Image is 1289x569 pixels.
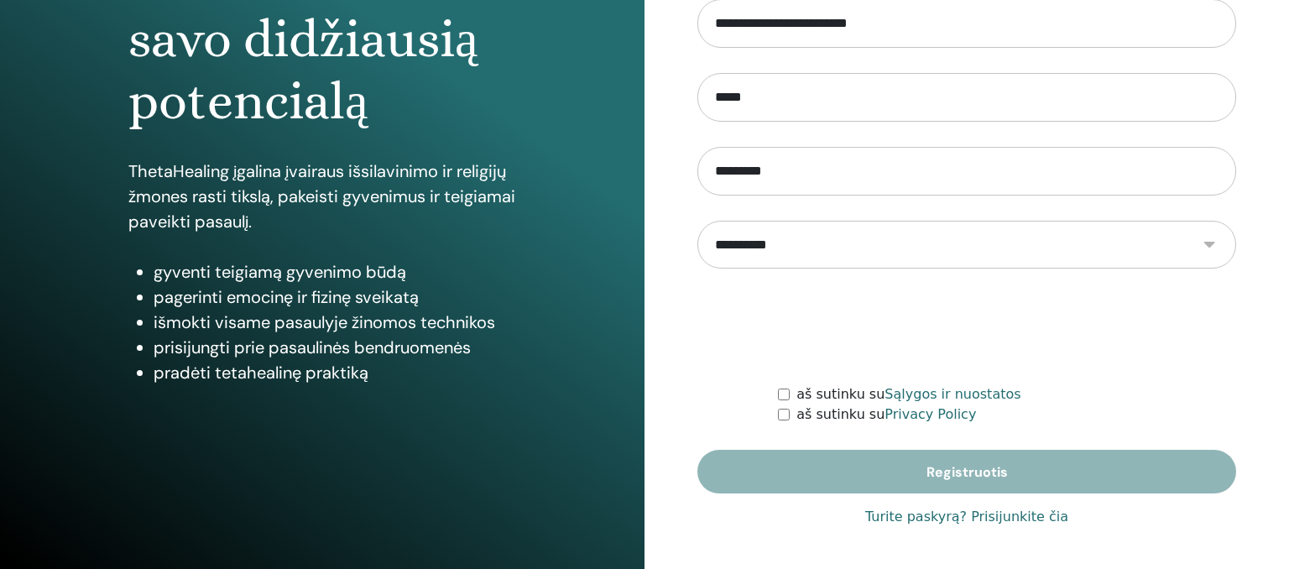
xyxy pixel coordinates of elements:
[796,405,976,425] label: aš sutinku su
[839,294,1094,359] iframe: reCAPTCHA
[865,507,1068,527] a: Turite paskyrą? Prisijunkite čia
[154,360,516,385] li: pradėti tetahealinę praktiką
[154,310,516,335] li: išmokti visame pasaulyje žinomos technikos
[796,384,1020,405] label: aš sutinku su
[128,159,516,234] p: ThetaHealing įgalina įvairaus išsilavinimo ir religijų žmones rasti tikslą, pakeisti gyvenimus ir...
[885,406,976,422] a: Privacy Policy
[885,386,1020,402] a: Sąlygos ir nuostatos
[154,335,516,360] li: prisijungti prie pasaulinės bendruomenės
[154,284,516,310] li: pagerinti emocinę ir fizinę sveikatą
[154,259,516,284] li: gyventi teigiamą gyvenimo būdą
